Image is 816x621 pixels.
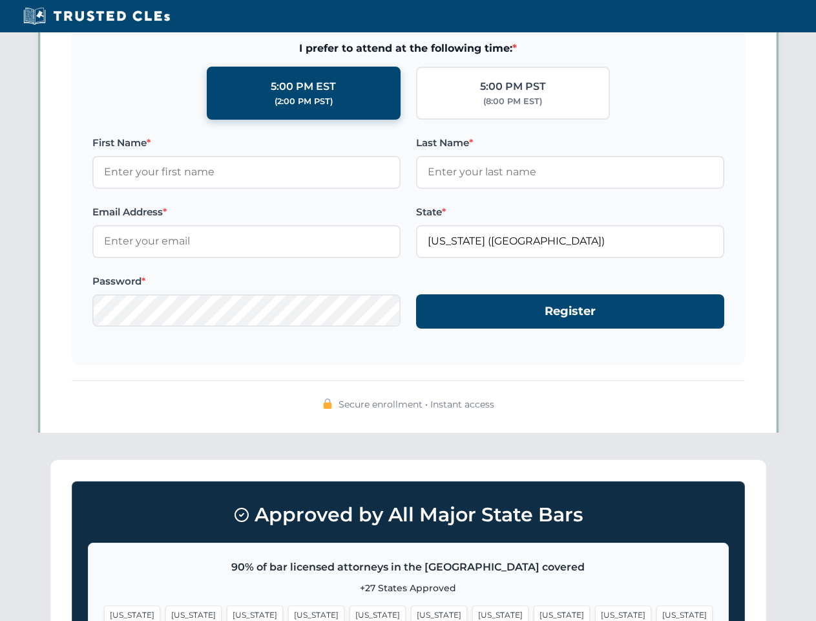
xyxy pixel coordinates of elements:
[104,581,713,595] p: +27 States Approved
[271,78,336,95] div: 5:00 PM EST
[416,135,724,151] label: Last Name
[19,6,174,26] img: Trusted CLEs
[416,294,724,329] button: Register
[275,95,333,108] div: (2:00 PM PST)
[92,225,401,257] input: Enter your email
[92,156,401,188] input: Enter your first name
[416,225,724,257] input: Florida (FL)
[92,274,401,289] label: Password
[88,497,729,532] h3: Approved by All Major State Bars
[416,156,724,188] input: Enter your last name
[483,95,542,108] div: (8:00 PM EST)
[339,397,494,411] span: Secure enrollment • Instant access
[322,398,333,409] img: 🔒
[480,78,546,95] div: 5:00 PM PST
[416,204,724,220] label: State
[92,40,724,57] span: I prefer to attend at the following time:
[92,204,401,220] label: Email Address
[104,559,713,576] p: 90% of bar licensed attorneys in the [GEOGRAPHIC_DATA] covered
[92,135,401,151] label: First Name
